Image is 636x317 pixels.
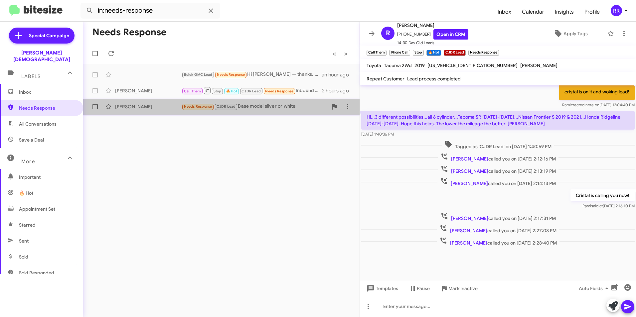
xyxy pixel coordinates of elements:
[579,282,611,294] span: Auto Fields
[329,47,352,60] nav: Page navigation example
[241,89,261,93] span: CJDR Lead
[451,156,488,162] span: [PERSON_NAME]
[573,282,616,294] button: Auto Fields
[182,86,322,95] div: Inbound Call
[582,203,635,208] span: Rami [DATE] 2:16:10 PM
[437,177,558,187] span: called you on [DATE] 2:14:13 PM
[520,62,557,68] span: [PERSON_NAME]
[537,28,604,40] button: Apply Tags
[579,2,605,22] a: Profile
[344,50,348,58] span: »
[438,212,558,222] span: called you on [DATE] 2:17:31 PM
[9,28,75,44] a: Special Campaign
[21,158,35,164] span: More
[389,50,410,56] small: Phone Call
[442,140,554,150] span: Tagged as 'CJDR Lead' on [DATE] 1:40:59 PM
[265,89,293,93] span: Needs Response
[438,153,558,162] span: called you on [DATE] 2:12:16 PM
[182,103,328,110] div: Base model silver or white
[19,89,76,95] span: Inbox
[397,40,468,46] span: 14-30 Day Old Leads
[403,282,435,294] button: Pause
[19,105,76,111] span: Needs Response
[397,21,468,29] span: [PERSON_NAME]
[438,165,558,174] span: called you on [DATE] 2:13:19 PM
[340,47,352,60] button: Next
[365,282,398,294] span: Templates
[19,206,55,212] span: Appointment Set
[19,190,33,196] span: 🔥 Hot
[437,237,559,246] span: called you on [DATE] 2:28:40 PM
[214,89,222,93] span: Stop
[217,104,236,109] span: CJDR Lead
[367,76,404,82] span: Repeat Customer
[322,71,354,78] div: an hour ago
[384,62,412,68] span: Tacoma 2Wd
[559,83,635,100] p: cristal is on it and woking lead!
[322,87,354,94] div: 2 hours ago
[562,102,635,107] span: Rami [DATE] 12:04:40 PM
[563,28,588,40] span: Apply Tags
[433,29,468,40] a: Open in CRM
[19,269,54,276] span: Sold Responded
[80,3,220,19] input: Search
[570,189,635,201] p: Cristal is calling you now!
[115,103,182,110] div: [PERSON_NAME]
[329,47,340,60] button: Previous
[19,137,44,143] span: Save a Deal
[217,72,245,77] span: Needs Response
[571,102,599,107] span: created note on
[182,71,322,78] div: Hi [PERSON_NAME] — thanks. Please email a short written out‑the‑door total to [EMAIL_ADDRESS][DOM...
[550,2,579,22] a: Insights
[92,27,166,38] h1: Needs Response
[19,121,57,127] span: All Conversations
[444,50,466,56] small: CJDR Lead
[417,282,430,294] span: Pause
[450,228,487,234] span: [PERSON_NAME]
[414,62,425,68] span: 2019
[517,2,550,22] a: Calendar
[386,28,390,39] span: R
[226,89,237,93] span: 🔥 Hot
[367,62,381,68] span: Toyota
[468,50,499,56] small: Needs Response
[184,72,213,77] span: Buick GMC Lead
[19,222,36,228] span: Starred
[397,29,468,40] span: [PHONE_NUMBER]
[21,73,41,79] span: Labels
[427,62,518,68] span: [US_VEHICLE_IDENTIFICATION_NUMBER]
[605,5,629,16] button: RR
[448,282,478,294] span: Mark Inactive
[426,50,441,56] small: 🔥 Hot
[19,174,76,180] span: Important
[451,180,488,186] span: [PERSON_NAME]
[492,2,517,22] a: Inbox
[360,282,403,294] button: Templates
[29,32,69,39] span: Special Campaign
[435,282,483,294] button: Mark Inactive
[591,203,603,208] span: said at
[184,89,201,93] span: Call Them
[437,224,559,234] span: called you on [DATE] 2:27:08 PM
[451,168,488,174] span: [PERSON_NAME]
[184,104,212,109] span: Needs Response
[361,132,394,137] span: [DATE] 1:40:36 PM
[611,5,622,16] div: RR
[333,50,336,58] span: «
[19,254,28,260] span: Sold
[451,215,488,221] span: [PERSON_NAME]
[19,238,29,244] span: Sent
[115,87,182,94] div: [PERSON_NAME]
[413,50,424,56] small: Stop
[407,76,461,82] span: Lead process completed
[450,240,487,246] span: [PERSON_NAME]
[367,50,387,56] small: Call Them
[361,111,635,130] p: Hi...3 different possibilities...all 6 cylinder...Tacoma SR [DATE]-[DATE]...Nissan Frontier S 201...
